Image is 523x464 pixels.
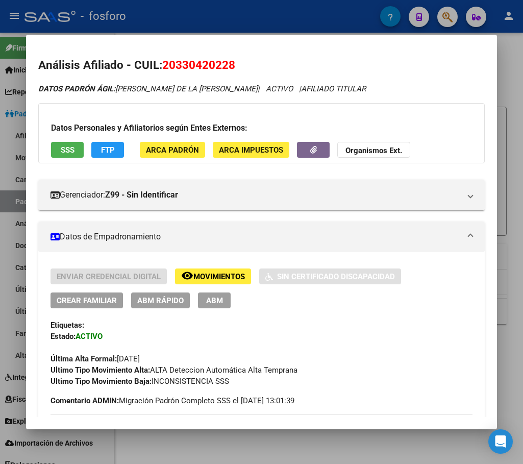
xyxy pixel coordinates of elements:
strong: Organismos Ext. [345,146,402,155]
button: ARCA Impuestos [213,142,289,158]
mat-expansion-panel-header: Gerenciador:Z99 - Sin Identificar [38,180,485,210]
mat-expansion-panel-header: Datos de Empadronamiento [38,222,485,252]
span: ABM Rápido [137,296,184,305]
span: AFILIADO TITULAR [301,84,366,93]
strong: Estado: [51,332,76,341]
strong: ACTIVO [76,332,103,341]
strong: Ultimo Tipo Movimiento Alta: [51,365,150,375]
span: Movimientos [193,272,245,281]
span: [PERSON_NAME] DE LA [PERSON_NAME] [38,84,258,93]
span: 20330420228 [162,58,235,71]
strong: DATOS PADRÓN ÁGIL: [38,84,115,93]
span: [DATE] [51,354,140,363]
strong: Comentario ADMIN: [51,396,119,405]
strong: Ultimo Tipo Movimiento Baja: [51,377,152,386]
span: ARCA Padrón [146,145,199,155]
button: Crear Familiar [51,292,123,308]
span: INCONSISTENCIA SSS [51,377,229,386]
span: SSS [61,145,74,155]
span: Crear Familiar [57,296,117,305]
span: ABM [206,296,223,305]
div: Open Intercom Messenger [488,429,513,454]
i: | ACTIVO | [38,84,366,93]
strong: Etiquetas: [51,321,84,330]
span: Sin Certificado Discapacidad [277,272,395,281]
mat-icon: remove_red_eye [181,270,193,282]
h3: Datos Personales y Afiliatorios según Entes Externos: [51,122,472,134]
h2: Análisis Afiliado - CUIL: [38,57,485,74]
button: ABM Rápido [131,292,190,308]
span: ARCA Impuestos [219,145,283,155]
span: ALTA Deteccion Automática Alta Temprana [51,365,297,375]
strong: Última Alta Formal: [51,354,117,363]
button: Enviar Credencial Digital [51,268,167,284]
strong: Z99 - Sin Identificar [105,189,178,201]
span: FTP [101,145,115,155]
mat-panel-title: Datos de Empadronamiento [51,231,460,243]
button: ARCA Padrón [140,142,205,158]
button: Organismos Ext. [337,142,410,158]
button: SSS [51,142,84,158]
button: Sin Certificado Discapacidad [259,268,401,284]
mat-panel-title: Gerenciador: [51,189,460,201]
button: FTP [91,142,124,158]
button: Movimientos [175,268,251,284]
span: Migración Padrón Completo SSS el [DATE] 13:01:39 [51,395,294,406]
button: ABM [198,292,231,308]
span: Enviar Credencial Digital [57,272,161,281]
